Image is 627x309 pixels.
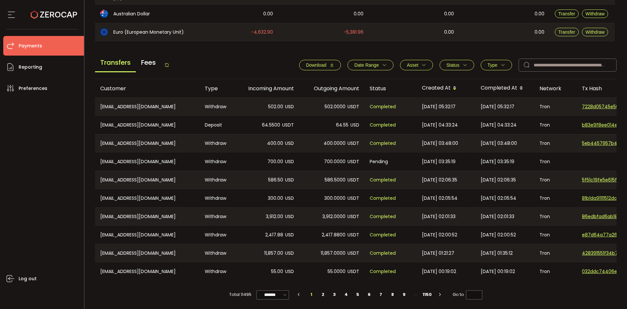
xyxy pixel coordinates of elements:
span: USD [350,121,359,129]
span: [DATE] 02:06:35 [481,176,516,184]
span: 586.50 [268,176,283,184]
span: [DATE] 04:33:24 [422,121,458,129]
span: Transfer [558,11,575,16]
span: 55.00 [271,268,283,275]
span: [DATE] 05:32:17 [422,103,456,111]
div: [EMAIL_ADDRESS][DOMAIN_NAME] [95,116,200,134]
span: [DATE] 03:48:00 [422,140,458,147]
span: 0.00 [444,28,454,36]
span: 2,417.8800 [322,231,346,239]
div: Withdraw [200,189,234,207]
span: Completed [370,140,396,147]
div: [EMAIL_ADDRESS][DOMAIN_NAME] [95,208,200,225]
span: 0.00 [354,10,363,18]
span: USDT [347,195,359,202]
span: Asset [407,62,418,68]
div: Tron [534,98,577,115]
span: 700.0000 [324,158,346,165]
span: USDT [347,176,359,184]
span: 64.55 [336,121,348,129]
span: Transfers [95,54,136,72]
span: Go to [453,290,482,299]
div: [EMAIL_ADDRESS][DOMAIN_NAME] [95,171,200,189]
li: 6 [363,290,375,299]
span: Pending [370,158,388,165]
span: [DATE] 02:00:52 [422,231,457,239]
span: Payments [19,41,42,51]
span: Withdraw [586,11,604,16]
button: Transfer [555,28,579,36]
span: Completed [370,176,396,184]
button: Asset [400,60,433,70]
span: Date Range [354,62,379,68]
span: [DATE] 03:35:19 [481,158,514,165]
span: Euro (European Monetary Unit) [113,29,184,36]
div: Status [364,85,417,92]
li: 1 [305,290,317,299]
span: 2,417.88 [265,231,283,239]
span: USD [285,268,294,275]
div: Withdraw [200,171,234,189]
span: [DATE] 00:19:02 [481,268,515,275]
div: Tron [534,226,577,244]
div: Withdraw [200,208,234,225]
li: 9 [398,290,410,299]
span: 55.0000 [328,268,346,275]
span: Australian Dollar [113,10,150,17]
div: Tron [534,189,577,207]
span: 11,857.0000 [321,249,346,257]
span: 0.00 [535,10,544,18]
span: 700.00 [267,158,283,165]
div: Tron [534,244,577,262]
span: Reporting [19,62,42,72]
span: USD [285,249,294,257]
span: 300.0000 [324,195,346,202]
div: Tron [534,116,577,134]
button: Download [299,60,341,70]
span: [DATE] 00:19:02 [422,268,456,275]
span: Type [488,62,497,68]
span: 3,912.00 [266,213,283,220]
div: Incoming Amount [234,85,299,92]
span: USD [285,103,294,111]
div: Withdraw [200,152,234,171]
span: Withdraw [586,29,604,35]
span: [DATE] 02:05:54 [422,195,458,202]
span: Transfer [558,29,575,35]
div: [EMAIL_ADDRESS][DOMAIN_NAME] [95,134,200,152]
div: Tron [534,262,577,281]
div: Tron [534,152,577,171]
li: 1150 [421,290,433,299]
span: 502.00 [268,103,283,111]
span: 3,912.0000 [322,213,346,220]
li: 3 [329,290,340,299]
span: USDT [347,213,359,220]
div: [EMAIL_ADDRESS][DOMAIN_NAME] [95,262,200,281]
div: Outgoing Amount [299,85,364,92]
span: 300.00 [268,195,283,202]
span: [DATE] 02:06:35 [422,176,457,184]
span: [DATE] 05:32:17 [481,103,514,111]
span: USD [285,231,294,239]
span: 0.00 [535,28,544,36]
div: Tron [534,208,577,225]
span: USDT [347,103,359,111]
div: Completed At [475,83,534,94]
div: Withdraw [200,262,234,281]
div: Withdraw [200,226,234,244]
span: [DATE] 04:33:24 [481,121,517,129]
div: Withdraw [200,134,234,152]
span: Completed [370,213,396,220]
span: -4,632.90 [251,28,273,36]
button: Withdraw [582,28,608,36]
li: 2 [317,290,329,299]
span: 400.0000 [324,140,346,147]
button: Transfer [555,9,579,18]
span: USD [285,195,294,202]
div: [EMAIL_ADDRESS][DOMAIN_NAME] [95,152,200,171]
div: [EMAIL_ADDRESS][DOMAIN_NAME] [95,244,200,262]
span: USDT [347,231,359,239]
div: Deposit [200,116,234,134]
span: Completed [370,121,396,129]
div: Network [534,85,577,92]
